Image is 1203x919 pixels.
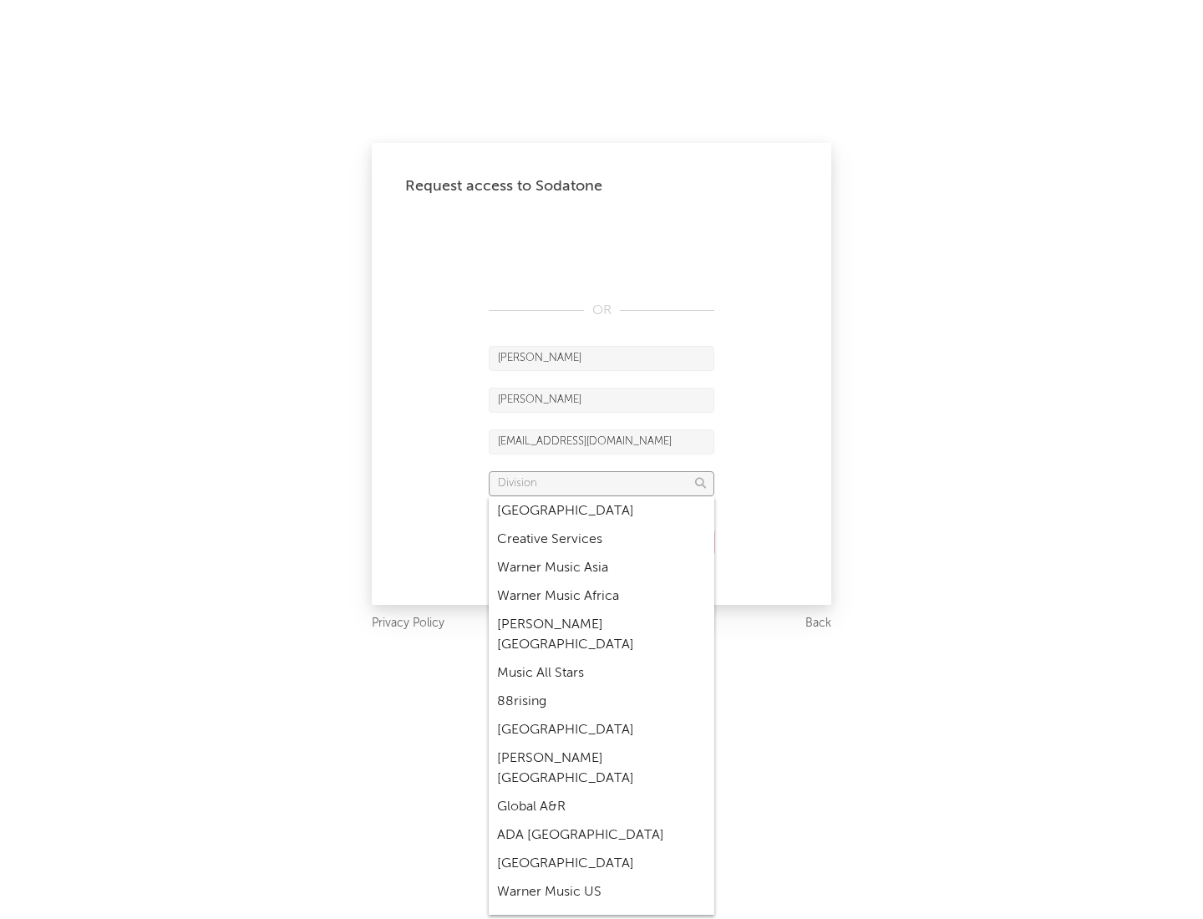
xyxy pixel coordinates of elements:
[489,716,714,744] div: [GEOGRAPHIC_DATA]
[489,582,714,611] div: Warner Music Africa
[489,688,714,716] div: 88rising
[489,554,714,582] div: Warner Music Asia
[805,613,831,634] a: Back
[489,497,714,526] div: [GEOGRAPHIC_DATA]
[372,613,444,634] a: Privacy Policy
[405,176,798,196] div: Request access to Sodatone
[489,611,714,659] div: [PERSON_NAME] [GEOGRAPHIC_DATA]
[489,471,714,496] input: Division
[489,301,714,321] div: OR
[489,850,714,878] div: [GEOGRAPHIC_DATA]
[489,793,714,821] div: Global A&R
[489,388,714,413] input: Last Name
[489,744,714,793] div: [PERSON_NAME] [GEOGRAPHIC_DATA]
[489,346,714,371] input: First Name
[489,526,714,554] div: Creative Services
[489,821,714,850] div: ADA [GEOGRAPHIC_DATA]
[489,429,714,454] input: Email
[489,878,714,906] div: Warner Music US
[489,659,714,688] div: Music All Stars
